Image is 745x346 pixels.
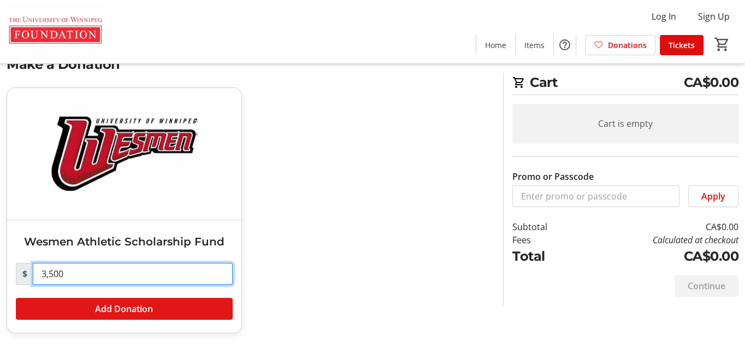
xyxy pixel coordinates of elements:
[578,247,738,266] td: CA$0.00
[16,263,33,285] span: $
[512,220,578,233] td: Subtotal
[643,8,685,25] button: Log In
[476,35,515,55] a: Home
[578,233,738,247] td: Calculated at checkout
[7,55,490,74] h2: Make a Donation
[485,39,506,51] span: Home
[7,88,241,220] img: Wesmen Athletic Scholarship Fund
[712,34,732,54] button: Cart
[585,35,655,55] a: Donations
[578,220,738,233] td: CA$0.00
[512,185,679,207] input: Enter promo or passcode
[701,190,725,203] span: Apply
[554,34,576,56] button: Help
[512,233,578,247] td: Fees
[683,73,738,92] span: CA$0.00
[524,39,545,51] span: Items
[660,35,703,55] a: Tickets
[516,35,553,55] a: Items
[669,39,695,51] span: Tickets
[652,10,676,23] span: Log In
[7,4,104,59] img: The U of W Foundation's Logo
[698,10,730,23] span: Sign Up
[608,39,647,51] span: Donations
[16,233,233,250] h3: Wesmen Athletic Scholarship Fund
[512,247,578,266] td: Total
[512,73,738,95] h2: Cart
[512,170,594,183] label: Promo or Passcode
[689,8,738,25] button: Sign Up
[33,263,233,285] input: Donation Amount
[512,104,738,143] div: Cart is empty
[16,298,233,320] button: Add Donation
[688,185,738,207] button: Apply
[95,302,153,315] span: Add Donation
